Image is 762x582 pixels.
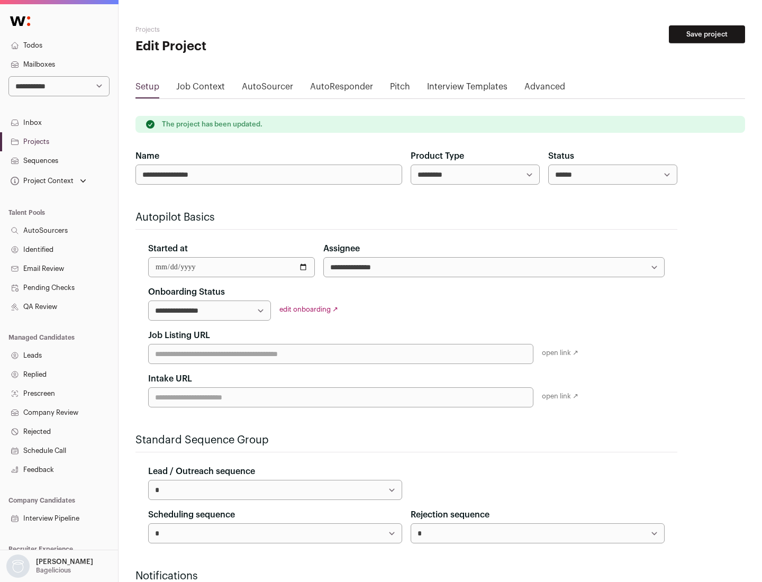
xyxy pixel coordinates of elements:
p: [PERSON_NAME] [36,558,93,566]
img: Wellfound [4,11,36,32]
label: Rejection sequence [411,508,489,521]
label: Intake URL [148,372,192,385]
img: nopic.png [6,554,30,578]
h2: Autopilot Basics [135,210,677,225]
h2: Standard Sequence Group [135,433,677,448]
label: Started at [148,242,188,255]
label: Job Listing URL [148,329,210,342]
a: Interview Templates [427,80,507,97]
h1: Edit Project [135,38,339,55]
button: Open dropdown [4,554,95,578]
div: Project Context [8,177,74,185]
h2: Projects [135,25,339,34]
label: Product Type [411,150,464,162]
label: Onboarding Status [148,286,225,298]
label: Assignee [323,242,360,255]
button: Open dropdown [8,174,88,188]
label: Lead / Outreach sequence [148,465,255,478]
a: Setup [135,80,159,97]
a: Advanced [524,80,565,97]
a: edit onboarding ↗ [279,306,338,313]
a: Pitch [390,80,410,97]
a: Job Context [176,80,225,97]
p: Bagelicious [36,566,71,575]
label: Name [135,150,159,162]
button: Save project [669,25,745,43]
label: Status [548,150,574,162]
p: The project has been updated. [162,120,262,129]
a: AutoSourcer [242,80,293,97]
a: AutoResponder [310,80,373,97]
label: Scheduling sequence [148,508,235,521]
